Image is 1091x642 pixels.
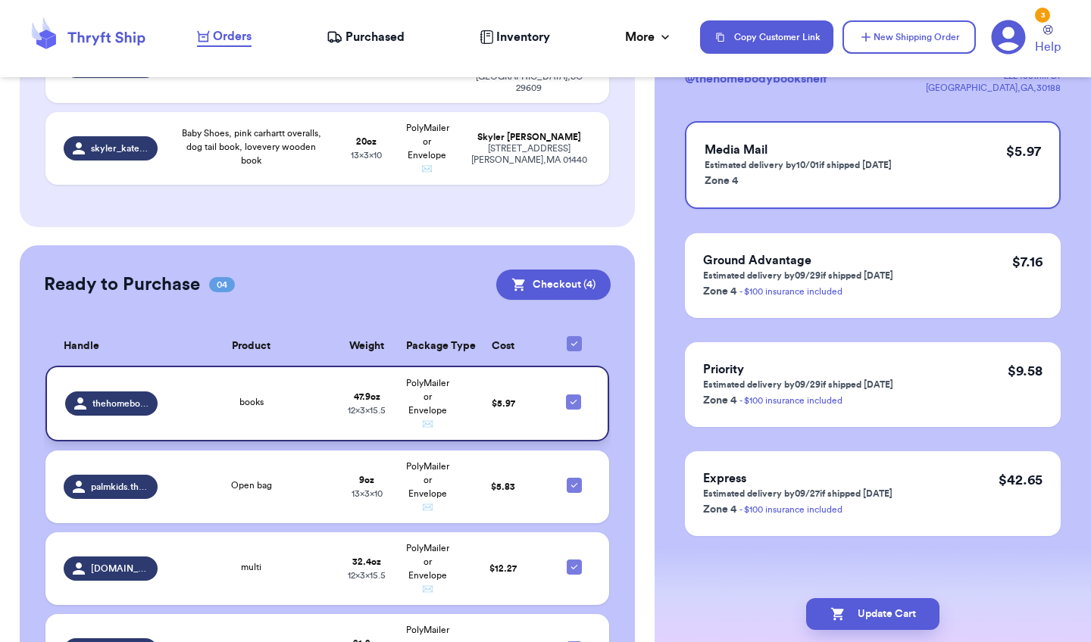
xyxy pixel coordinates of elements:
[625,28,673,46] div: More
[167,327,336,366] th: Product
[926,82,1061,94] div: [GEOGRAPHIC_DATA] , GA , 30188
[231,481,272,490] span: Open bag
[480,28,550,46] a: Inventory
[406,544,449,594] span: PolyMailer or Envelope ✉️
[491,482,515,491] span: $ 5.83
[991,20,1026,55] a: 3
[1012,251,1043,273] p: $ 7.16
[91,563,148,575] span: [DOMAIN_NAME]_
[351,151,382,160] span: 13 x 3 x 10
[352,557,381,566] strong: 32.4 oz
[703,395,736,406] span: Zone 4
[356,137,377,146] strong: 20 oz
[354,392,380,401] strong: 47.9 oz
[496,270,611,300] button: Checkout (4)
[703,286,736,297] span: Zone 4
[213,27,252,45] span: Orders
[999,469,1043,491] p: $ 42.65
[64,338,99,354] span: Handle
[467,132,591,143] div: Skyler [PERSON_NAME]
[739,287,842,296] a: - $100 insurance included
[703,504,736,515] span: Zone 4
[345,28,405,46] span: Purchased
[241,563,261,572] span: multi
[92,397,148,410] span: thehomebodybookshelf
[489,564,517,573] span: $ 12.27
[1006,141,1041,162] p: $ 5.97
[703,270,893,282] p: Estimated delivery by 09/29 if shipped [DATE]
[359,475,374,485] strong: 9 oz
[1035,8,1050,23] div: 3
[703,472,746,485] span: Express
[348,406,386,415] span: 12 x 3 x 15.5
[397,327,458,366] th: Package Type
[239,397,264,407] span: books
[406,379,449,429] span: PolyMailer or Envelope ✉️
[703,254,811,266] span: Ground Advantage
[348,571,386,580] span: 12 x 3 x 15.5
[182,129,321,165] span: Baby Shoes, pink carhartt overalls, dog tail book, lovevery wooden book
[91,142,148,154] span: skyler_katelynn
[209,277,235,292] span: 04
[492,399,515,408] span: $ 5.97
[458,327,549,366] th: Cost
[739,396,842,405] a: - $100 insurance included
[703,379,893,391] p: Estimated delivery by 09/29 if shipped [DATE]
[91,481,148,493] span: palmkids.thrifts
[44,273,200,297] h2: Ready to Purchase
[685,73,827,85] span: @ thehomebodybookshelf
[1008,360,1043,382] p: $ 9.58
[336,327,397,366] th: Weight
[705,144,767,156] span: Media Mail
[352,489,383,498] span: 13 x 3 x 10
[406,123,449,173] span: PolyMailer or Envelope ✉️
[739,505,842,514] a: - $100 insurance included
[705,159,892,171] p: Estimated delivery by 10/01 if shipped [DATE]
[197,27,252,47] a: Orders
[703,488,892,500] p: Estimated delivery by 09/27 if shipped [DATE]
[842,20,976,54] button: New Shipping Order
[1035,38,1061,56] span: Help
[700,20,833,54] button: Copy Customer Link
[1035,25,1061,56] a: Help
[806,598,939,630] button: Update Cart
[406,462,449,512] span: PolyMailer or Envelope ✉️
[496,28,550,46] span: Inventory
[705,176,738,186] span: Zone 4
[327,28,405,46] a: Purchased
[467,143,591,166] div: [STREET_ADDRESS] [PERSON_NAME] , MA 01440
[703,363,744,376] span: Priority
